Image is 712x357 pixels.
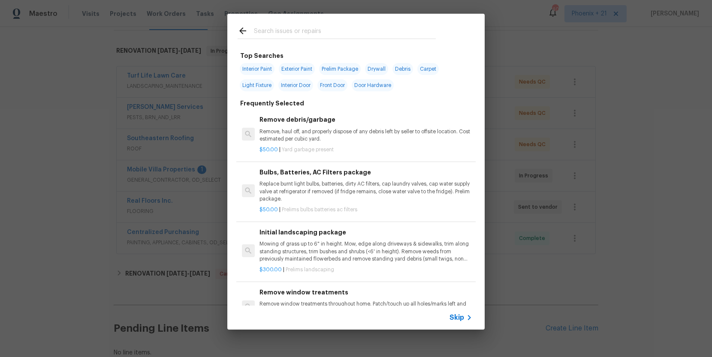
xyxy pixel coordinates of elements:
p: | [259,206,472,213]
span: Front Door [317,79,347,91]
h6: Frequently Selected [240,99,304,108]
h6: Initial landscaping package [259,228,472,237]
span: Interior Paint [240,63,275,75]
p: | [259,266,472,273]
p: Remove, haul off, and properly dispose of any debris left by seller to offsite location. Cost est... [259,128,472,143]
h6: Top Searches [240,51,284,60]
span: Carpet [417,63,439,75]
span: Prelim Package [319,63,361,75]
span: $50.00 [259,207,278,212]
span: Prelims landscaping [286,267,334,272]
span: Drywall [365,63,388,75]
h6: Remove debris/garbage [259,115,472,124]
span: Light Fixture [240,79,274,91]
span: Debris [392,63,413,75]
span: Interior Door [278,79,313,91]
input: Search issues or repairs [254,26,436,39]
span: $50.00 [259,147,278,152]
span: $300.00 [259,267,282,272]
span: Skip [450,313,464,322]
h6: Remove window treatments [259,288,472,297]
span: Prelims bulbs batteries ac filters [282,207,357,212]
h6: Bulbs, Batteries, AC Filters package [259,168,472,177]
p: | [259,146,472,153]
p: Replace burnt light bulbs, batteries, dirty AC filters, cap laundry valves, cap water supply valv... [259,180,472,202]
span: Yard garbage present [282,147,334,152]
span: Door Hardware [352,79,394,91]
p: Remove window treatments throughout home. Patch/touch up all holes/marks left and paint to match.... [259,300,472,315]
span: Exterior Paint [279,63,315,75]
p: Mowing of grass up to 6" in height. Mow, edge along driveways & sidewalks, trim along standing st... [259,240,472,262]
